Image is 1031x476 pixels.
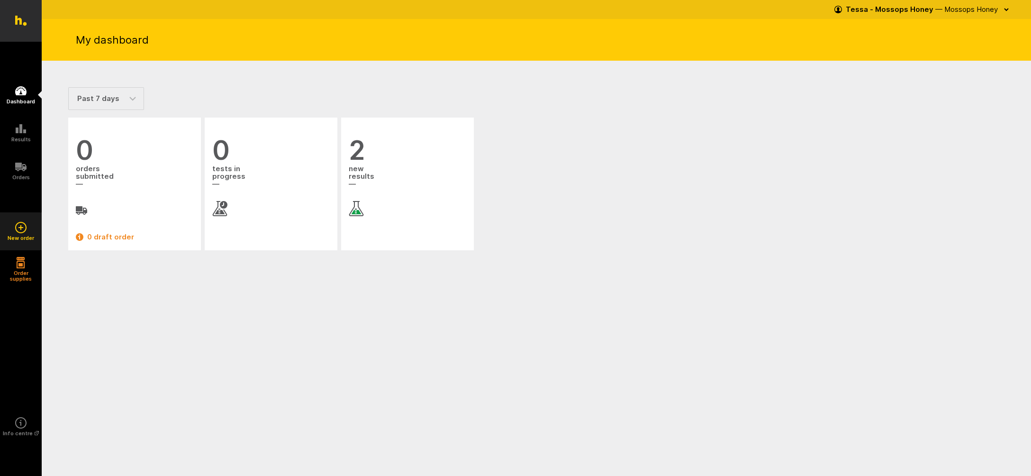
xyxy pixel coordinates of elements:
span: tests in progress [212,164,330,190]
a: 2 newresults [349,137,466,216]
h5: Results [11,137,31,142]
span: — Mossops Honey [935,5,998,14]
span: new results [349,164,466,190]
h5: Order supplies [7,270,35,282]
strong: Tessa - Mossops Honey [846,5,933,14]
h1: My dashboard [76,33,149,47]
a: 0 draft order [76,231,193,243]
span: 0 [76,137,193,164]
h5: Info centre [3,430,39,436]
span: 2 [349,137,466,164]
a: 0 tests inprogress [212,137,330,216]
span: 0 [212,137,330,164]
h5: New order [8,235,34,241]
h5: Orders [12,174,30,180]
span: orders submitted [76,164,193,190]
h5: Dashboard [7,99,35,104]
button: Tessa - Mossops Honey — Mossops Honey [834,2,1012,17]
a: 0 orderssubmitted [76,137,193,216]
